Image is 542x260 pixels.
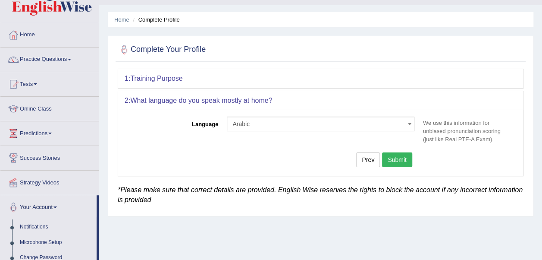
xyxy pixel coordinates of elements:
[0,121,99,143] a: Predictions
[382,152,412,167] button: Submit
[125,117,222,128] label: Language
[0,23,99,44] a: Home
[130,75,182,82] b: Training Purpose
[130,97,272,104] b: What language do you speak mostly at home?
[232,120,404,128] span: Arabic
[118,69,523,88] div: 1:
[118,91,523,110] div: 2:
[114,16,129,23] a: Home
[118,186,523,204] em: *Please make sure that correct details are provided. English Wise reserves the rights to block th...
[0,48,99,69] a: Practice Questions
[356,152,380,167] button: Prev
[0,171,99,192] a: Strategy Videos
[131,16,179,24] li: Complete Profile
[0,97,99,118] a: Online Class
[16,235,97,250] a: Microphone Setup
[0,195,97,217] a: Your Account
[419,119,517,143] p: We use this information for unbiased pronunciation scoring (just like Real PTE-A Exam).
[227,117,414,131] span: Arabic
[0,72,99,94] a: Tests
[16,219,97,235] a: Notifications
[118,43,206,56] h2: Complete Your Profile
[0,146,99,168] a: Success Stories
